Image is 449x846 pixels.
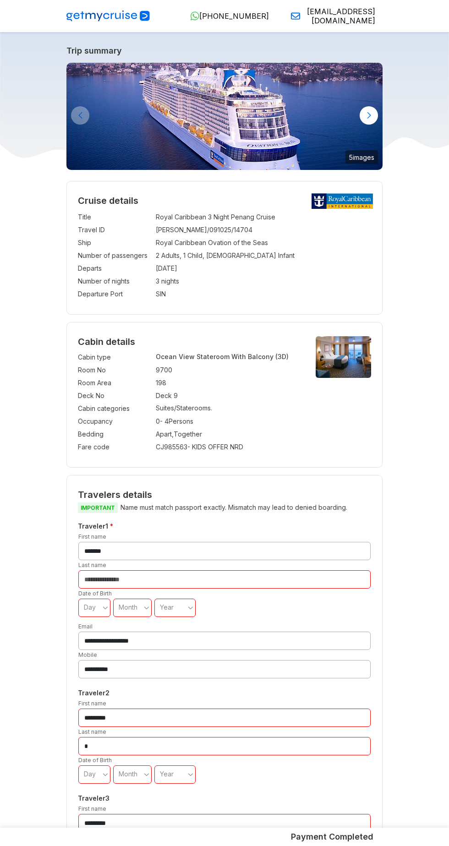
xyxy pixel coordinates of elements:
td: 0 - 4 Persons [156,415,300,428]
td: : [151,288,156,300]
td: SIN [156,288,371,300]
td: Number of passengers [78,249,151,262]
td: : [151,224,156,236]
p: Suites/Staterooms. [156,404,300,412]
span: Day [84,770,96,778]
td: Royal Caribbean Ovation of the Seas [156,236,371,249]
h5: Payment Completed [291,831,373,842]
span: [EMAIL_ADDRESS][DOMAIN_NAME] [304,7,375,25]
a: Trip summary [66,46,383,55]
td: Cabin categories [78,402,151,415]
label: First name [78,700,106,707]
label: Date of Birth [78,590,112,597]
div: CJ985563 - KIDS OFFER NRD [156,442,300,452]
td: Room Area [78,377,151,389]
span: Month [119,770,137,778]
td: : [151,402,156,415]
td: Deck No [78,389,151,402]
td: Departure Port [78,288,151,300]
span: Month [119,603,137,611]
td: Royal Caribbean 3 Night Penang Cruise [156,211,371,224]
td: : [151,211,156,224]
td: : [151,275,156,288]
td: : [151,249,156,262]
span: [PHONE_NUMBER] [199,11,269,21]
img: Email [291,11,300,21]
td: : [151,415,156,428]
h2: Cruise details [78,195,371,206]
td: : [151,428,156,441]
img: WhatsApp [190,11,199,21]
span: IMPORTANT [78,502,118,513]
h5: Traveler 1 [76,521,373,532]
label: First name [78,805,106,812]
svg: angle down [188,770,193,779]
span: Year [160,770,174,778]
svg: angle down [144,603,149,612]
td: Departs [78,262,151,275]
td: 198 [156,377,300,389]
svg: angle down [103,770,108,779]
td: Cabin type [78,351,151,364]
span: Year [160,603,174,611]
span: (3D) [275,353,289,360]
td: Number of nights [78,275,151,288]
label: Last name [78,562,106,568]
td: [PERSON_NAME]/091025/14704 [156,224,371,236]
svg: angle down [188,603,193,612]
p: Ocean View Stateroom With Balcony [156,353,300,360]
label: Date of Birth [78,757,112,764]
h4: Cabin details [78,336,371,347]
td: : [151,262,156,275]
td: : [151,364,156,377]
td: : [151,441,156,453]
a: [PHONE_NUMBER] [183,11,269,21]
td: Title [78,211,151,224]
td: : [151,236,156,249]
label: Last name [78,728,106,735]
span: Day [84,603,96,611]
td: : [151,377,156,389]
td: 3 nights [156,275,371,288]
td: Travel ID [78,224,151,236]
span: Apart , [156,430,174,438]
td: Bedding [78,428,151,441]
h5: Traveler 2 [76,688,373,699]
td: [DATE] [156,262,371,275]
a: [EMAIL_ADDRESS][DOMAIN_NAME] [284,7,375,25]
label: First name [78,533,106,540]
label: Email [78,623,93,630]
td: Room No [78,364,151,377]
h5: Traveler 3 [76,793,373,804]
td: Deck 9 [156,389,300,402]
td: Fare code [78,441,151,453]
td: : [151,351,156,364]
img: ovation-exterior-back-aerial-sunset-port-ship.jpg [66,63,383,170]
small: 5 images [345,150,378,164]
svg: angle down [103,603,108,612]
td: Occupancy [78,415,151,428]
td: 2 Adults, 1 Child, [DEMOGRAPHIC_DATA] Infant [156,249,371,262]
td: : [151,389,156,402]
td: Ship [78,236,151,249]
h2: Travelers details [78,489,371,500]
svg: angle down [144,770,149,779]
span: Together [174,430,202,438]
p: Name must match passport exactly. Mismatch may lead to denied boarding. [78,502,371,513]
label: Mobile [78,651,97,658]
td: 9700 [156,364,300,377]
